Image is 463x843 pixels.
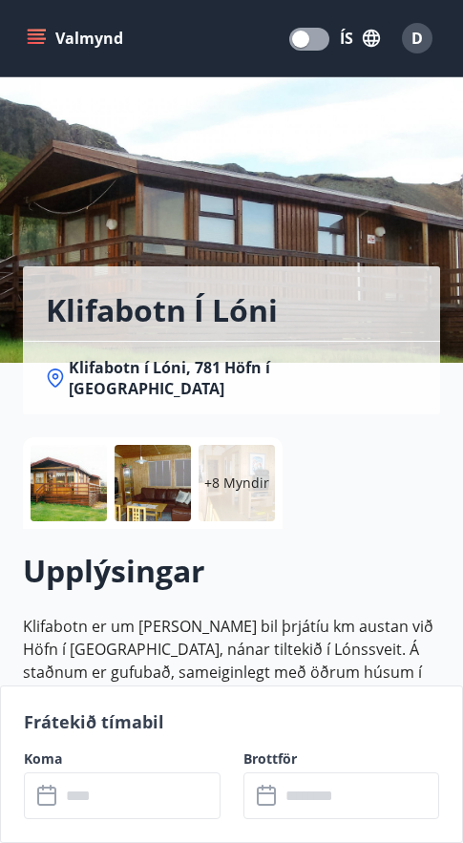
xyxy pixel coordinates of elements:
p: Klifabotn er um [PERSON_NAME] bil þrjátíu km austan við Höfn í [GEOGRAPHIC_DATA], nánar tiltekið ... [23,615,440,729]
button: ÍS [329,21,390,55]
button: menu [23,21,131,55]
p: +8 Myndir [204,474,269,493]
label: Brottför [243,749,440,769]
h1: Klifabotn í Lóni [46,289,278,330]
label: Koma [24,749,221,769]
p: Frátekið tímabil [24,709,439,734]
span: Klifabotn í Lóni, 781 Höfn í [GEOGRAPHIC_DATA] [69,357,417,399]
h2: Upplýsingar [23,550,440,592]
span: Translations Mode [292,31,309,48]
span: D [411,28,423,49]
button: D [394,15,440,61]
